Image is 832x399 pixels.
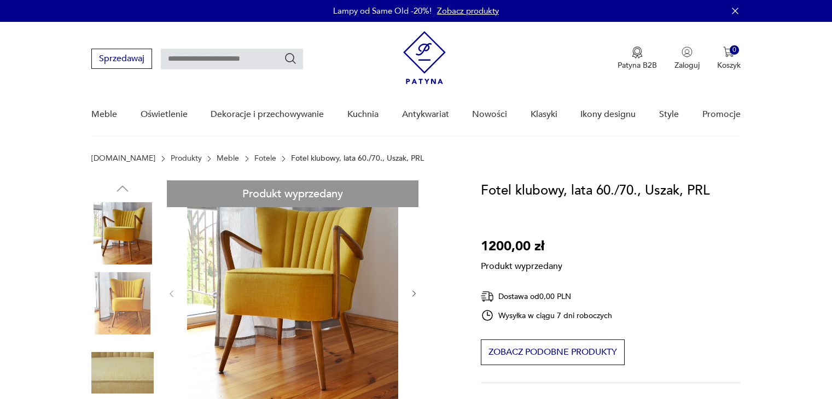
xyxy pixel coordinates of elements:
[211,93,324,136] a: Dekoracje i przechowywanie
[717,60,741,71] p: Koszyk
[531,93,557,136] a: Klasyki
[91,49,152,69] button: Sprzedawaj
[674,60,700,71] p: Zaloguj
[481,257,562,272] p: Produkt wyprzedany
[91,93,117,136] a: Meble
[674,46,700,71] button: Zaloguj
[291,154,424,163] p: Fotel klubowy, lata 60./70., Uszak, PRL
[333,5,432,16] p: Lampy od Same Old -20%!
[254,154,276,163] a: Fotele
[472,93,507,136] a: Nowości
[481,290,612,303] div: Dostawa od 0,00 PLN
[284,52,297,65] button: Szukaj
[618,46,657,71] button: Patyna B2B
[217,154,239,163] a: Meble
[141,93,188,136] a: Oświetlenie
[723,46,734,57] img: Ikona koszyka
[481,236,562,257] p: 1200,00 zł
[347,93,379,136] a: Kuchnia
[481,339,625,365] button: Zobacz podobne produkty
[717,46,741,71] button: 0Koszyk
[403,31,446,84] img: Patyna - sklep z meblami i dekoracjami vintage
[91,154,155,163] a: [DOMAIN_NAME]
[91,56,152,63] a: Sprzedawaj
[618,60,657,71] p: Patyna B2B
[659,93,679,136] a: Style
[702,93,741,136] a: Promocje
[730,45,739,55] div: 0
[618,46,657,71] a: Ikona medaluPatyna B2B
[580,93,636,136] a: Ikony designu
[402,93,449,136] a: Antykwariat
[437,5,499,16] a: Zobacz produkty
[171,154,202,163] a: Produkty
[481,309,612,322] div: Wysyłka w ciągu 7 dni roboczych
[632,46,643,58] img: Ikona medalu
[481,290,494,303] img: Ikona dostawy
[682,46,693,57] img: Ikonka użytkownika
[481,180,709,201] h1: Fotel klubowy, lata 60./70., Uszak, PRL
